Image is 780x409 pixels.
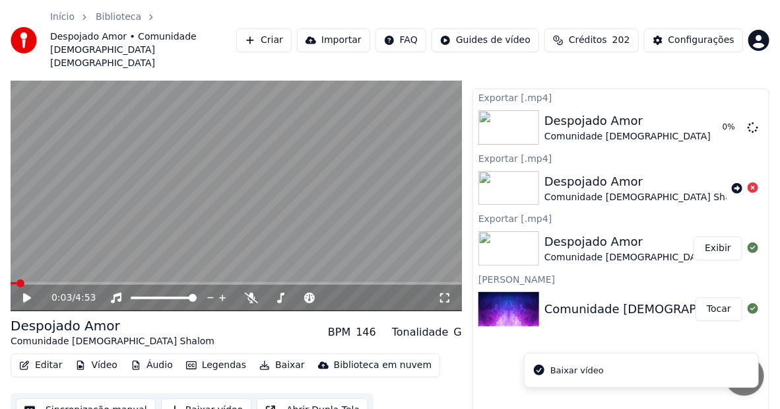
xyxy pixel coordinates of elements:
[328,324,350,340] div: BPM
[70,356,123,375] button: Vídeo
[454,324,462,340] div: G
[11,27,37,54] img: youka
[668,34,734,47] div: Configurações
[51,291,83,305] div: /
[612,34,630,47] span: 202
[544,112,748,130] div: Despojado Amor
[14,356,67,375] button: Editar
[473,89,769,105] div: Exportar [.mp4]
[544,251,748,264] div: Comunidade [DEMOGRAPHIC_DATA] Shalom
[181,356,251,375] button: Legendas
[544,191,748,204] div: Comunidade [DEMOGRAPHIC_DATA] Shalom
[550,364,604,377] div: Baixar vídeo
[544,172,748,191] div: Despojado Amor
[569,34,607,47] span: Créditos
[432,28,539,52] button: Guides de vídeo
[544,130,748,143] div: Comunidade [DEMOGRAPHIC_DATA] Shalom
[473,150,769,166] div: Exportar [.mp4]
[723,122,742,133] div: 0 %
[11,335,214,348] div: Comunidade [DEMOGRAPHIC_DATA] Shalom
[694,237,742,260] button: Exibir
[75,291,96,305] span: 4:53
[392,324,449,340] div: Tonalidade
[50,11,75,24] a: Início
[356,324,376,340] div: 146
[375,28,426,52] button: FAQ
[11,316,214,335] div: Despojado Amor
[236,28,292,52] button: Criar
[334,359,432,372] div: Biblioteca em nuvem
[254,356,310,375] button: Baixar
[50,30,236,70] span: Despojado Amor • Comunidade [DEMOGRAPHIC_DATA] [DEMOGRAPHIC_DATA]
[544,233,748,251] div: Despojado Amor
[644,28,743,52] button: Configurações
[96,11,141,24] a: Biblioteca
[51,291,72,305] span: 0:03
[544,28,639,52] button: Créditos202
[125,356,178,375] button: Áudio
[473,271,769,287] div: [PERSON_NAME]
[473,210,769,226] div: Exportar [.mp4]
[50,11,236,70] nav: breadcrumb
[696,297,742,321] button: Tocar
[297,28,370,52] button: Importar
